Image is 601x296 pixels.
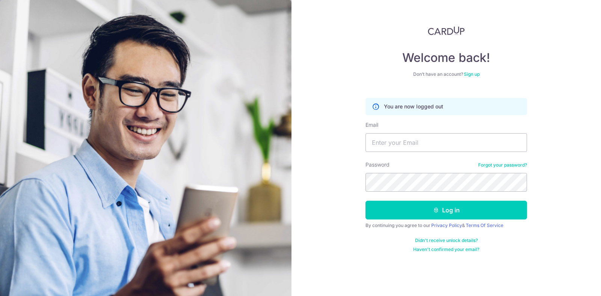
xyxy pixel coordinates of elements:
img: CardUp Logo [428,26,465,35]
label: Password [365,161,390,168]
label: Email [365,121,378,129]
input: Enter your Email [365,133,527,152]
div: Don’t have an account? [365,71,527,77]
a: Terms Of Service [466,222,503,228]
p: You are now logged out [384,103,443,110]
a: Forgot your password? [478,162,527,168]
button: Log in [365,201,527,219]
a: Sign up [464,71,480,77]
div: By continuing you agree to our & [365,222,527,228]
a: Haven't confirmed your email? [413,246,479,252]
a: Didn't receive unlock details? [415,237,478,243]
a: Privacy Policy [431,222,462,228]
h4: Welcome back! [365,50,527,65]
